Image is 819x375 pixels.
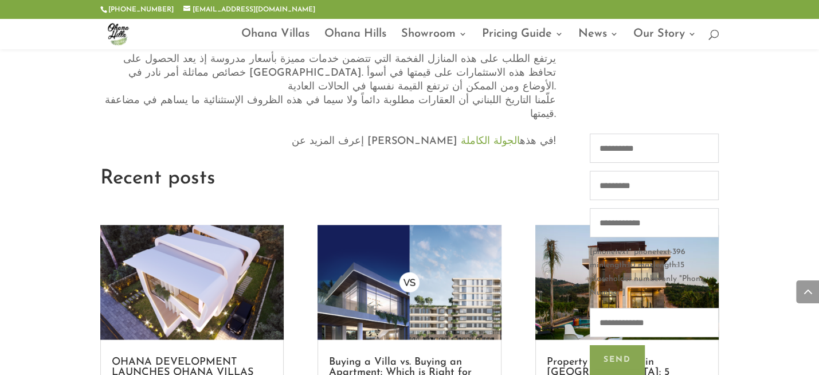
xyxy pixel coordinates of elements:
form: Contact form [590,134,719,375]
a: (opens in a new tab) [461,136,520,147]
img: Property Investment in Lebanon: 5 Reasons Why Ohana Hills Is The Ideal Real Estate Project For You [535,225,719,340]
img: OHANA DEVELOPMENT LAUNCHES OHANA VILLAS WITH INTERIORS BY ELIE SAAB MAISON [100,225,284,340]
p: [phonetext* phonetext-396 minlength:10 maxlength:15 placeholder numberonly "Phone Number"] [590,245,719,308]
h2: Recent posts [100,169,719,194]
a: Ohana Villas [241,30,309,49]
a: Pricing Guide [482,30,563,49]
a: [EMAIL_ADDRESS][DOMAIN_NAME] [183,6,315,13]
a: Ohana Hills [324,30,386,49]
a: Showroom [401,30,467,49]
button: Send [590,345,645,375]
a: News [578,30,618,49]
a: Our Story [633,30,696,49]
a: [PHONE_NUMBER] [108,6,174,13]
img: ohana-hills [103,18,134,49]
img: Buying a Villa vs. Buying an Apartment: Which is Right for You? [318,225,501,340]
